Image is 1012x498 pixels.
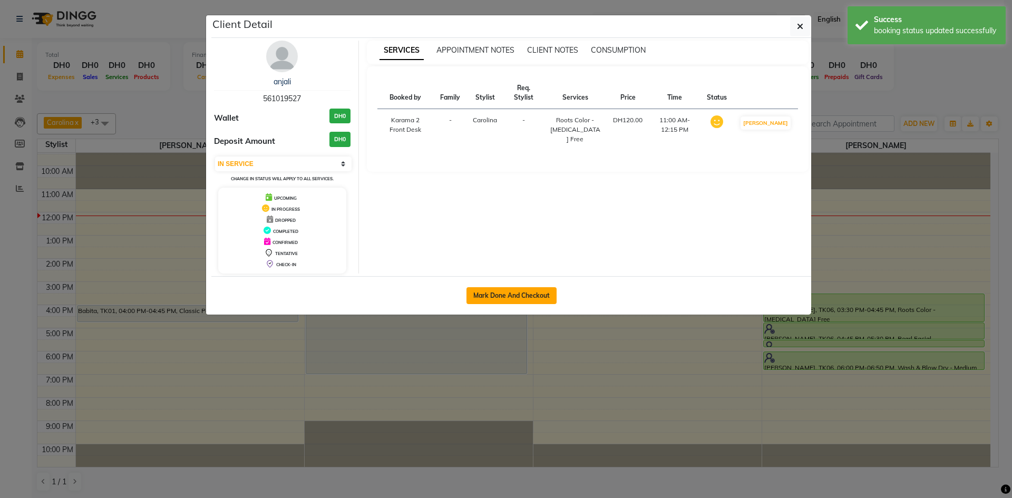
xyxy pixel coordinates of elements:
[377,109,434,151] td: Karama 2 Front Desk
[503,109,543,151] td: -
[874,14,998,25] div: Success
[543,77,607,109] th: Services
[434,109,466,151] td: -
[613,115,643,125] div: DH120.00
[379,41,424,60] span: SERVICES
[276,262,296,267] span: CHECK-IN
[874,25,998,36] div: booking status updated successfully
[503,77,543,109] th: Req. Stylist
[527,45,578,55] span: CLIENT NOTES
[473,116,497,124] span: Carolina
[591,45,646,55] span: CONSUMPTION
[266,41,298,72] img: avatar
[263,94,301,103] span: 561019527
[741,116,791,130] button: [PERSON_NAME]
[212,16,273,32] h5: Client Detail
[231,176,334,181] small: Change in status will apply to all services.
[273,240,298,245] span: CONFIRMED
[434,77,466,109] th: Family
[273,229,298,234] span: COMPLETED
[700,77,733,109] th: Status
[274,77,291,86] a: anjali
[275,218,296,223] span: DROPPED
[607,77,649,109] th: Price
[271,207,300,212] span: IN PROGRESS
[214,112,239,124] span: Wallet
[466,77,503,109] th: Stylist
[649,77,700,109] th: Time
[377,77,434,109] th: Booked by
[274,196,297,201] span: UPCOMING
[275,251,298,256] span: TENTATIVE
[649,109,700,151] td: 11:00 AM-12:15 PM
[466,287,557,304] button: Mark Done And Checkout
[329,109,351,124] h3: DH0
[329,132,351,147] h3: DH0
[550,115,600,144] div: Roots Color - [MEDICAL_DATA] Free
[214,135,275,148] span: Deposit Amount
[436,45,514,55] span: APPOINTMENT NOTES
